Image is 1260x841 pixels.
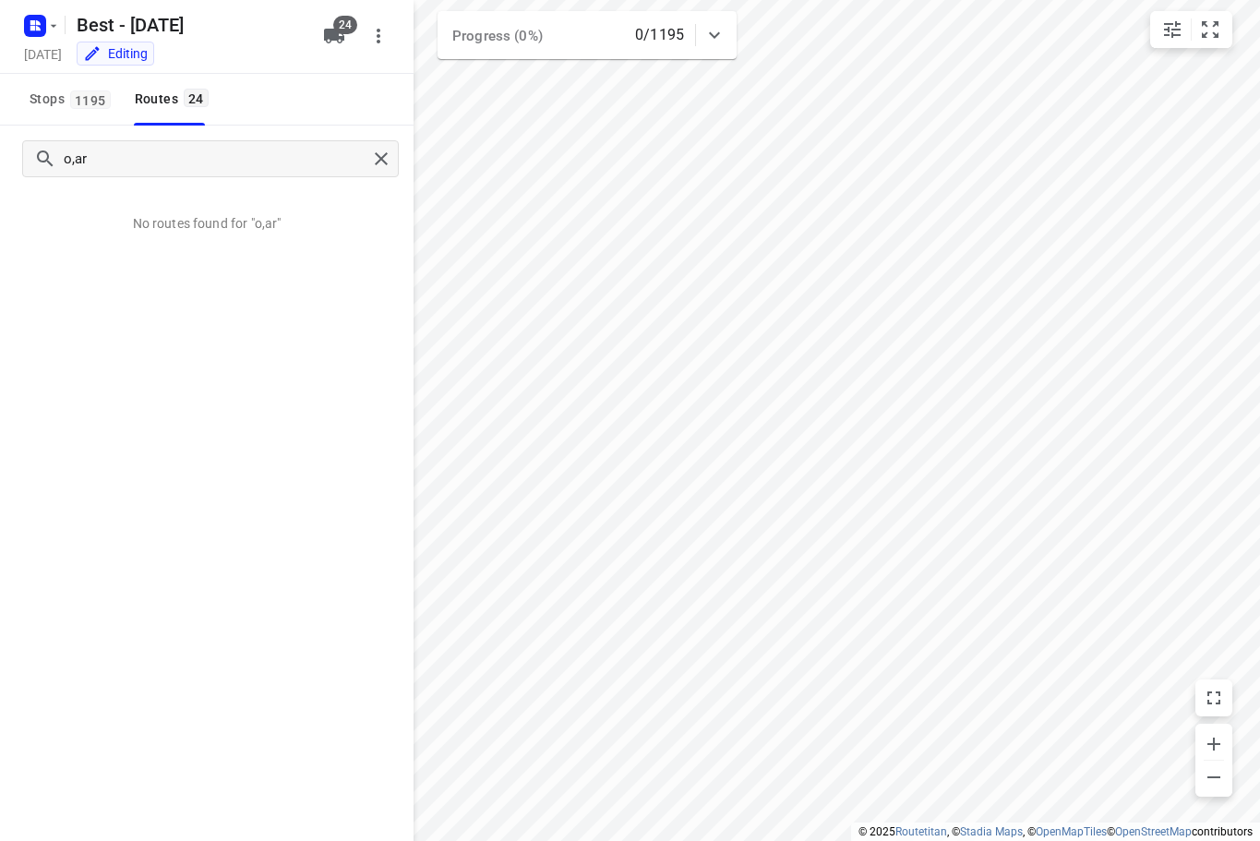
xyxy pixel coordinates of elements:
[1036,825,1107,838] a: OpenMapTiles
[184,89,209,107] span: 24
[635,24,684,46] p: 0/1195
[1115,825,1192,838] a: OpenStreetMap
[133,214,282,233] p: No routes found for "o,ar"
[1150,11,1232,48] div: small contained button group
[17,43,69,65] h5: Project date
[452,28,543,44] span: Progress (0%)
[70,90,111,109] span: 1195
[858,825,1253,838] li: © 2025 , © , © © contributors
[360,18,397,54] button: More
[64,145,367,174] input: Search routes
[333,16,357,34] span: 24
[895,825,947,838] a: Routetitan
[69,10,308,40] h5: Rename
[83,44,148,63] div: You are currently in edit mode.
[438,11,737,59] div: Progress (0%)0/1195
[30,88,116,111] span: Stops
[1192,11,1229,48] button: Fit zoom
[1154,11,1191,48] button: Map settings
[960,825,1023,838] a: Stadia Maps
[135,88,214,111] div: Routes
[316,18,353,54] button: 24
